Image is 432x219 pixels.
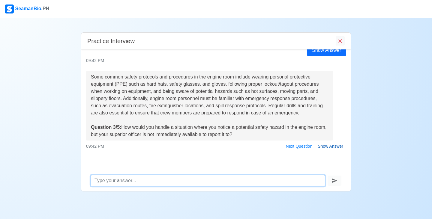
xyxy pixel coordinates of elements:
[315,142,346,151] button: Show Answer
[41,6,49,11] span: .PH
[5,4,49,13] div: SeamanBio
[91,73,328,138] div: Some common safety protocols and procedures in the engine room include wearing personal protectiv...
[307,44,346,56] div: Show Answer
[86,58,346,64] div: 09:42 PM
[336,36,345,46] button: End Interview
[283,142,315,151] button: Next Question
[91,125,121,130] strong: Question 3/5:
[87,37,135,45] h5: Practice Interview
[86,142,346,151] div: 09:42 PM
[5,4,14,13] img: Logo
